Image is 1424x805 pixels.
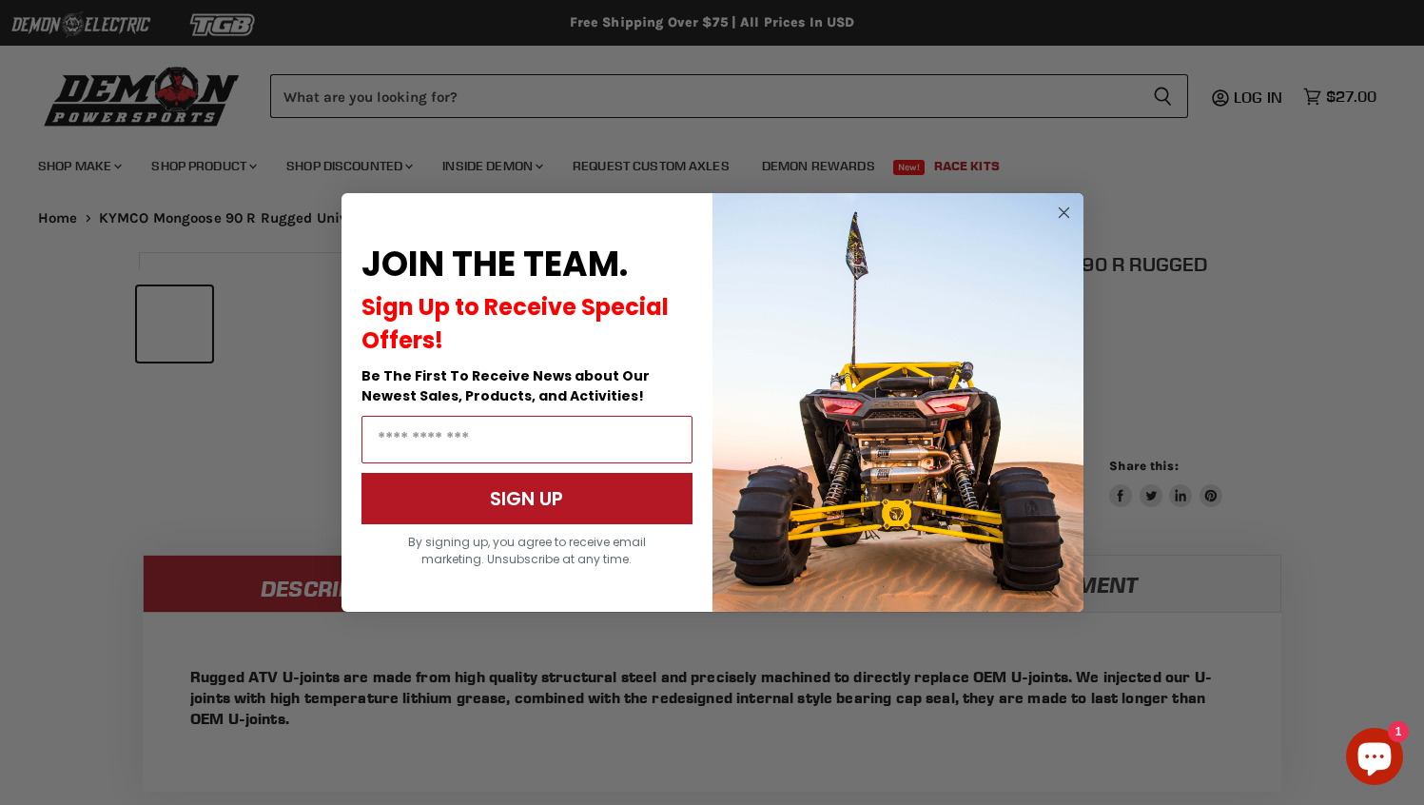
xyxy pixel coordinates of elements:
[1052,201,1076,225] button: Close dialog
[361,366,650,405] span: Be The First To Receive News about Our Newest Sales, Products, and Activities!
[408,534,646,567] span: By signing up, you agree to receive email marketing. Unsubscribe at any time.
[361,473,692,524] button: SIGN UP
[712,193,1083,612] img: a9095488-b6e7-41ba-879d-588abfab540b.jpeg
[1340,728,1409,790] inbox-online-store-chat: Shopify online store chat
[361,240,628,288] span: JOIN THE TEAM.
[361,416,692,463] input: Email Address
[361,291,669,356] span: Sign Up to Receive Special Offers!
